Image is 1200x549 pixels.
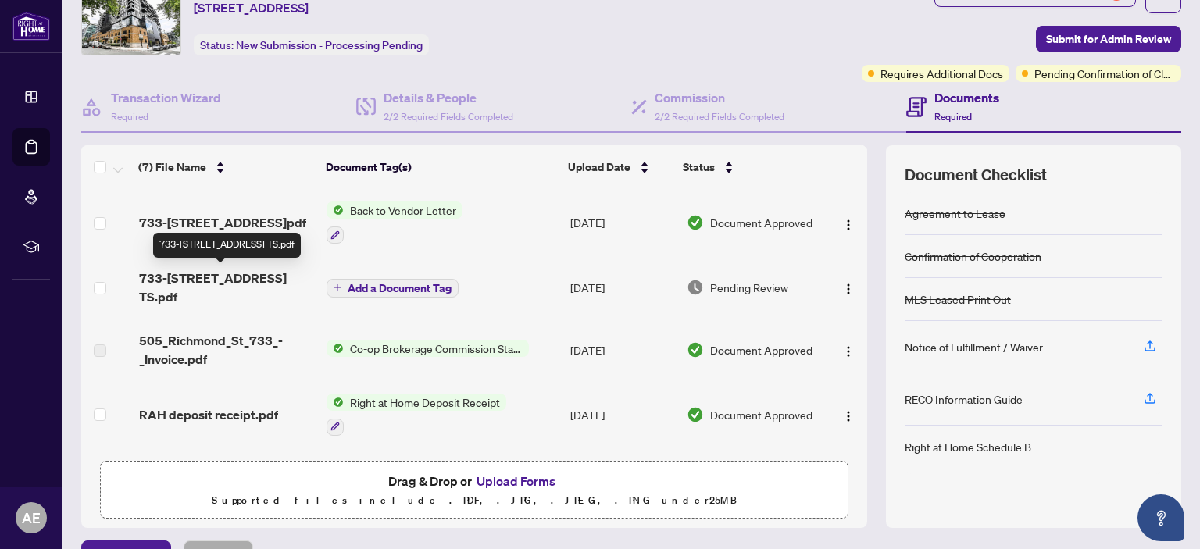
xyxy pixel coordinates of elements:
img: Logo [842,345,855,358]
button: Status IconCo-op Brokerage Commission Statement [327,340,529,357]
button: Upload Forms [472,471,560,491]
img: Logo [842,410,855,422]
span: 733-[STREET_ADDRESS] TS.pdf [139,269,315,306]
span: RAH deposit receipt.pdf [139,405,278,424]
td: [DATE] [564,256,680,319]
span: 2/2 Required Fields Completed [655,111,784,123]
span: Drag & Drop or [388,471,560,491]
span: Document Checklist [905,164,1047,186]
td: [DATE] [564,381,680,448]
span: Document Approved [710,341,812,358]
span: Drag & Drop orUpload FormsSupported files include .PDF, .JPG, .JPEG, .PNG under25MB [101,462,848,519]
div: Right at Home Schedule B [905,438,1031,455]
th: Document Tag(s) [320,145,562,189]
span: (7) File Name [138,159,206,176]
span: Back to Vendor Letter [344,201,462,219]
span: Co-op Brokerage Commission Statement [344,340,529,357]
button: Logo [836,337,861,362]
td: [DATE] [564,448,680,515]
span: Add a Document Tag [348,283,452,294]
div: 733-[STREET_ADDRESS] TS.pdf [153,233,301,258]
h4: Details & People [384,88,513,107]
button: Status IconBack to Vendor Letter [327,201,462,244]
span: AE [22,507,41,529]
td: [DATE] [564,189,680,256]
button: Submit for Admin Review [1036,26,1181,52]
h4: Documents [934,88,999,107]
span: Required [111,111,148,123]
img: Document Status [687,279,704,296]
span: Required [934,111,972,123]
img: logo [12,12,50,41]
p: Supported files include .PDF, .JPG, .JPEG, .PNG under 25 MB [110,491,838,510]
img: Status Icon [327,340,344,357]
button: Add a Document Tag [327,279,459,298]
button: Open asap [1137,494,1184,541]
span: Status [683,159,715,176]
th: (7) File Name [132,145,320,189]
img: Document Status [687,341,704,358]
span: 733-[STREET_ADDRESS]pdf [139,213,306,232]
th: Status [677,145,821,189]
button: Status IconRight at Home Deposit Receipt [327,394,506,436]
img: Status Icon [327,201,344,219]
span: New Submission - Processing Pending [236,38,423,52]
h4: Transaction Wizard [111,88,221,107]
th: Upload Date [562,145,677,189]
div: Notice of Fulfillment / Waiver [905,338,1043,355]
span: 2/2 Required Fields Completed [384,111,513,123]
img: Document Status [687,214,704,231]
button: Logo [836,402,861,427]
h4: Commission [655,88,784,107]
img: Document Status [687,406,704,423]
img: Logo [842,283,855,295]
img: Logo [842,219,855,231]
div: RECO Information Guide [905,390,1023,408]
span: Submit for Admin Review [1046,27,1171,52]
span: Upload Date [568,159,630,176]
button: Logo [836,275,861,300]
img: Status Icon [327,394,344,411]
div: Confirmation of Cooperation [905,248,1041,265]
td: [DATE] [564,319,680,381]
button: Logo [836,210,861,235]
span: Document Approved [710,214,812,231]
span: Pending Review [710,279,788,296]
button: Add a Document Tag [327,277,459,298]
span: Right at Home Deposit Receipt [344,394,506,411]
div: Agreement to Lease [905,205,1005,222]
span: Document Approved [710,406,812,423]
span: 505_Richmond_St_733_-_Invoice.pdf [139,331,315,369]
span: plus [334,283,341,291]
div: Status: [194,34,429,55]
span: Pending Confirmation of Closing [1034,65,1175,82]
span: Requires Additional Docs [880,65,1003,82]
div: MLS Leased Print Out [905,291,1011,308]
